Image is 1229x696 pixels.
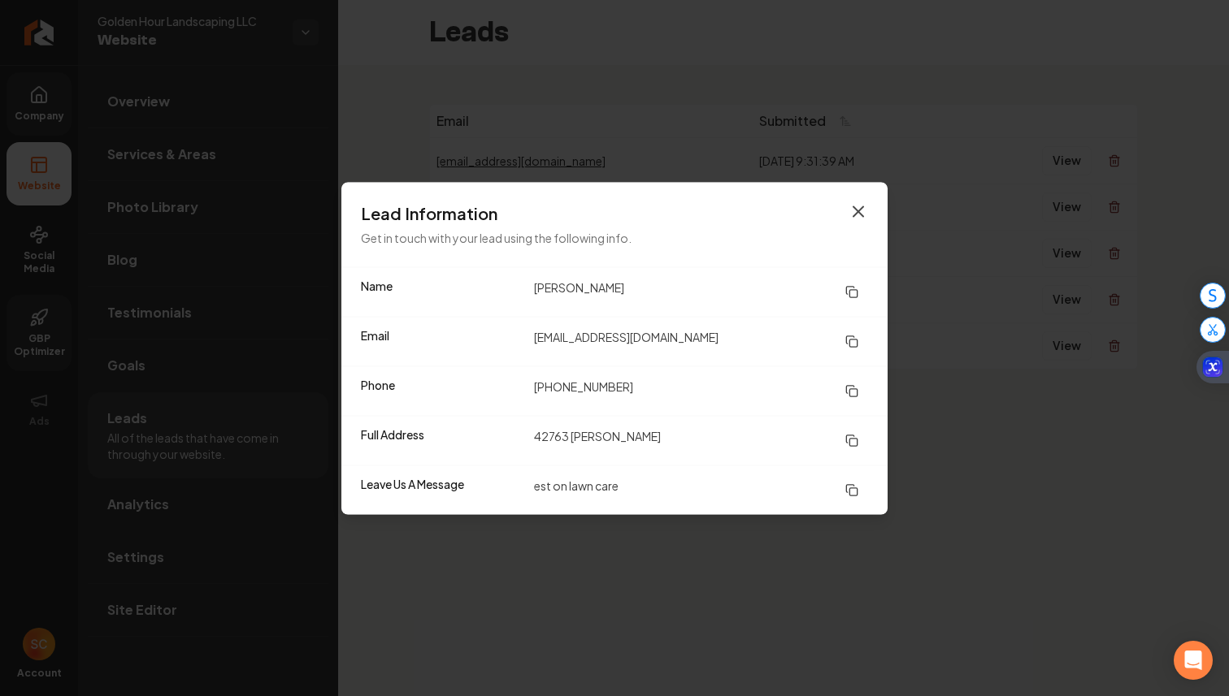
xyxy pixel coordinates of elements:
[534,376,868,405] dd: [PHONE_NUMBER]
[361,376,521,405] dt: Phone
[361,227,868,247] p: Get in touch with your lead using the following info.
[534,475,868,504] dd: est on lawn care
[361,277,521,306] dt: Name
[534,326,868,356] dd: [EMAIL_ADDRESS][DOMAIN_NAME]
[361,426,521,455] dt: Full Address
[361,475,521,504] dt: Leave Us A Message
[361,326,521,356] dt: Email
[534,426,868,455] dd: 42763 [PERSON_NAME]
[534,277,868,306] dd: [PERSON_NAME]
[361,201,868,224] h3: Lead Information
